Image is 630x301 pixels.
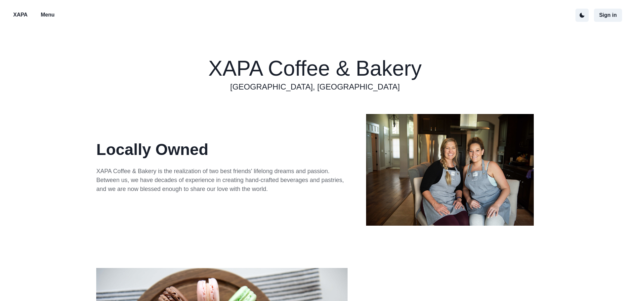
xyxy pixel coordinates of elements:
p: Menu [41,11,55,19]
button: active dark theme mode [575,9,589,22]
a: [GEOGRAPHIC_DATA], [GEOGRAPHIC_DATA] [230,81,400,93]
img: xapa owners [366,114,534,226]
h1: XAPA Coffee & Bakery [208,56,422,81]
p: XAPA [13,11,27,19]
p: Locally Owned [96,138,348,162]
p: XAPA Coffee & Bakery is the realization of two best friends' lifelong dreams and passion. Between... [96,167,348,194]
button: Sign in [594,9,622,22]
